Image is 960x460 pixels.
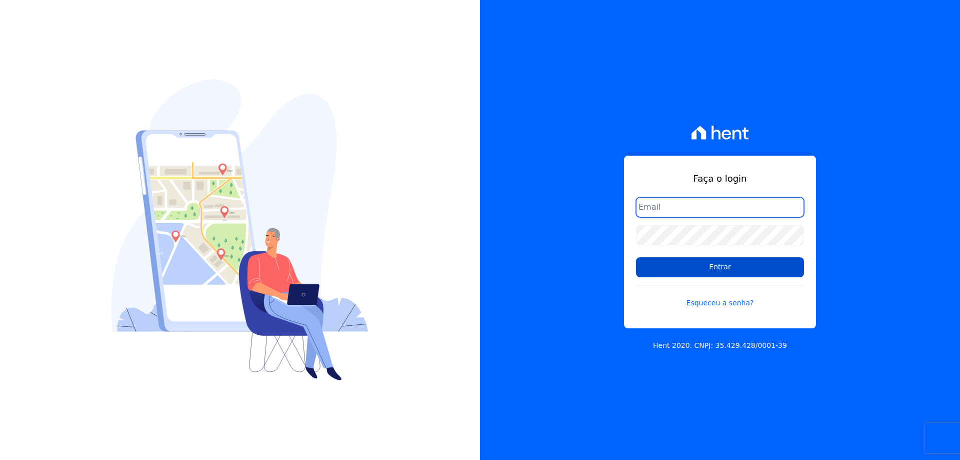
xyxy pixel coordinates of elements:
[653,340,787,351] p: Hent 2020. CNPJ: 35.429.428/0001-39
[636,257,804,277] input: Entrar
[636,172,804,185] h1: Faça o login
[636,197,804,217] input: Email
[111,80,368,380] img: Login
[636,285,804,308] a: Esqueceu a senha?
